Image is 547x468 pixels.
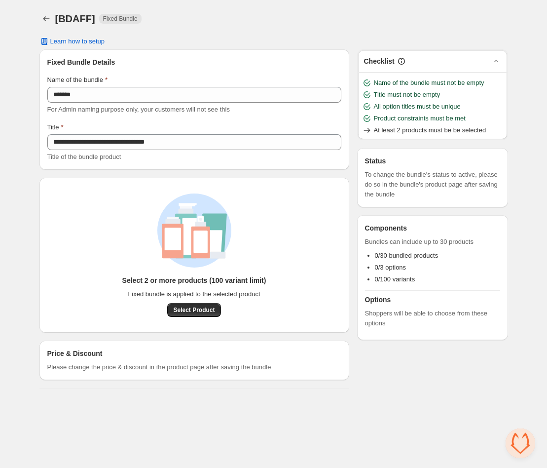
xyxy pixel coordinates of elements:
[374,78,484,88] span: Name of the bundle must not be empty
[47,75,108,85] label: Name of the bundle
[173,306,215,314] span: Select Product
[34,35,111,48] button: Learn how to setup
[374,114,466,123] span: Product constraints must be met
[365,237,500,247] span: Bundles can include up to 30 products
[365,223,407,233] h3: Components
[39,12,53,26] button: Back
[375,275,415,283] span: 0/100 variants
[55,13,95,25] h1: [BDAFF]
[47,57,341,67] h3: Fixed Bundle Details
[375,252,438,259] span: 0/30 bundled products
[364,56,395,66] h3: Checklist
[47,362,271,372] span: Please change the price & discount in the product page after saving the bundle
[365,295,500,305] h3: Options
[128,289,260,299] span: Fixed bundle is applied to the selected product
[506,429,535,458] div: Open chat
[374,102,461,112] span: All option titles must be unique
[375,264,406,271] span: 0/3 options
[47,106,230,113] span: For Admin naming purpose only, your customers will not see this
[122,275,266,285] h3: Select 2 or more products (100 variant limit)
[374,90,440,100] span: Title must not be empty
[47,153,121,160] span: Title of the bundle product
[103,15,138,23] span: Fixed Bundle
[374,125,486,135] span: At least 2 products must be be selected
[365,309,500,328] span: Shoppers will be able to choose from these options
[167,303,220,317] button: Select Product
[365,170,500,199] span: To change the bundle's status to active, please do so in the bundle's product page after saving t...
[47,122,64,132] label: Title
[365,156,500,166] h3: Status
[50,38,105,45] span: Learn how to setup
[47,349,103,358] h3: Price & Discount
